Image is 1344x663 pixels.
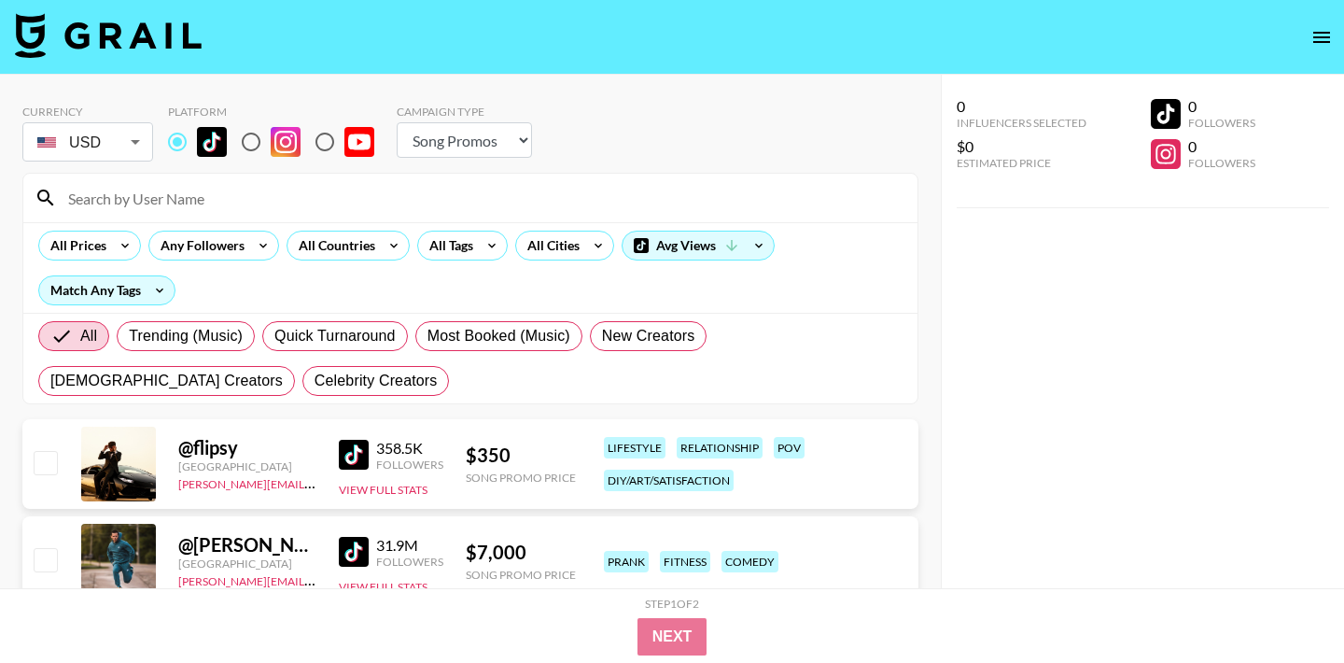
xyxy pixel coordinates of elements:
button: Next [637,618,707,656]
div: Followers [1188,116,1255,130]
div: fitness [660,551,710,572]
div: $0 [957,137,1086,156]
div: Estimated Price [957,156,1086,170]
span: Celebrity Creators [315,370,438,392]
img: YouTube [344,127,374,157]
div: Avg Views [623,232,774,260]
div: @ [PERSON_NAME].[PERSON_NAME] [178,533,316,557]
span: Trending (Music) [129,325,243,347]
div: Platform [168,105,389,119]
div: Song Promo Price [466,568,576,582]
div: All Cities [516,232,583,260]
div: 0 [1188,97,1255,116]
div: $ 7,000 [466,541,576,564]
a: [PERSON_NAME][EMAIL_ADDRESS][DOMAIN_NAME] [178,571,455,588]
div: Currency [22,105,153,119]
div: All Prices [39,232,110,260]
div: USD [26,126,149,159]
div: Step 1 of 2 [645,597,699,611]
div: 31.9M [376,536,443,555]
div: Influencers Selected [957,116,1086,130]
div: Any Followers [149,232,248,260]
button: View Full Stats [339,580,427,594]
span: [DEMOGRAPHIC_DATA] Creators [50,370,283,392]
div: All Tags [418,232,477,260]
img: TikTok [339,537,369,567]
div: Campaign Type [397,105,532,119]
div: Followers [376,555,443,569]
div: Followers [1188,156,1255,170]
img: Instagram [271,127,301,157]
img: Grail Talent [15,13,202,58]
div: [GEOGRAPHIC_DATA] [178,459,316,473]
input: Search by User Name [57,183,906,213]
div: Match Any Tags [39,276,175,304]
a: [PERSON_NAME][EMAIL_ADDRESS][DOMAIN_NAME] [178,473,455,491]
div: diy/art/satisfaction [604,470,734,491]
div: prank [604,551,649,572]
div: 0 [1188,137,1255,156]
div: @ flipsy [178,436,316,459]
span: Quick Turnaround [274,325,396,347]
div: Song Promo Price [466,471,576,485]
span: New Creators [602,325,695,347]
div: All Countries [287,232,379,260]
div: $ 350 [466,444,576,467]
img: TikTok [197,127,227,157]
div: Followers [376,458,443,472]
div: lifestyle [604,437,665,458]
div: comedy [721,551,778,572]
iframe: Drift Widget Chat Controller [1251,570,1322,641]
div: pov [774,437,805,458]
div: 0 [957,97,1086,116]
div: [GEOGRAPHIC_DATA] [178,557,316,571]
button: open drawer [1303,19,1340,56]
span: All [80,325,97,347]
img: TikTok [339,440,369,470]
button: View Full Stats [339,483,427,497]
span: Most Booked (Music) [427,325,570,347]
div: 358.5K [376,439,443,458]
div: relationship [677,437,763,458]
